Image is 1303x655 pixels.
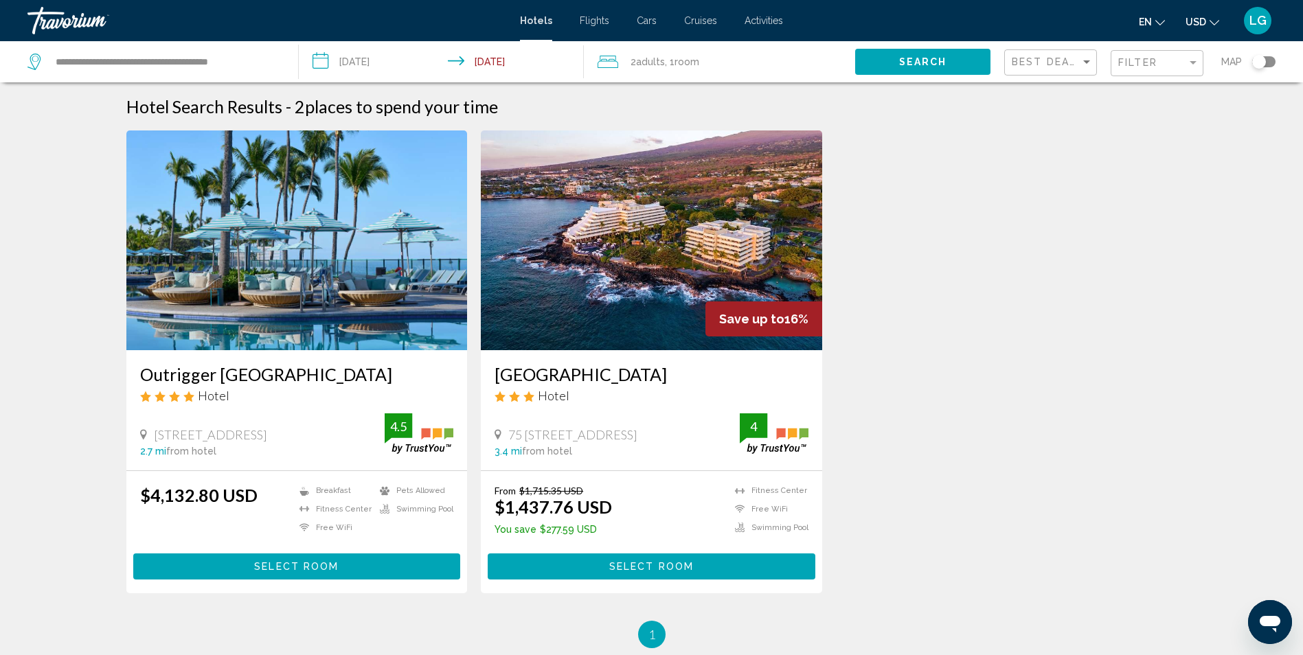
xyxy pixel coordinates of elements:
[495,524,612,535] p: $277.59 USD
[198,388,229,403] span: Hotel
[293,522,373,533] li: Free WiFi
[1111,49,1203,78] button: Filter
[745,15,783,26] a: Activities
[126,96,282,117] h1: Hotel Search Results
[705,301,822,336] div: 16%
[665,52,699,71] span: , 1
[684,15,717,26] a: Cruises
[495,524,536,535] span: You save
[1012,56,1084,67] span: Best Deals
[495,485,516,496] span: From
[1240,6,1276,35] button: User Menu
[385,418,412,435] div: 4.5
[899,57,947,68] span: Search
[636,56,665,67] span: Adults
[728,522,808,533] li: Swimming Pool
[154,427,267,442] span: [STREET_ADDRESS]
[286,96,291,117] span: -
[126,621,1177,648] ul: Pagination
[519,485,583,496] del: $1,715.35 USD
[1012,57,1093,69] mat-select: Sort by
[305,96,498,117] span: places to spend your time
[538,388,569,403] span: Hotel
[495,364,808,384] a: [GEOGRAPHIC_DATA]
[520,15,552,26] a: Hotels
[1242,56,1276,68] button: Toggle map
[140,364,454,384] a: Outrigger [GEOGRAPHIC_DATA]
[373,503,453,515] li: Swimming Pool
[1139,12,1165,32] button: Change language
[1118,57,1157,68] span: Filter
[140,388,454,403] div: 4 star Hotel
[133,553,461,579] button: Select Room
[488,557,815,572] a: Select Room
[133,557,461,572] a: Select Room
[293,503,373,515] li: Fitness Center
[1139,16,1152,27] span: en
[1248,600,1292,644] iframe: Button to launch messaging window
[728,503,808,515] li: Free WiFi
[373,485,453,496] li: Pets Allowed
[522,446,572,457] span: from hotel
[740,418,767,435] div: 4
[495,496,612,517] ins: $1,437.76 USD
[140,446,166,457] span: 2.7 mi
[27,7,506,34] a: Travorium
[299,41,584,82] button: Check-in date: Aug 20, 2025 Check-out date: Aug 27, 2025
[295,96,498,117] h2: 2
[1221,52,1242,71] span: Map
[740,413,808,454] img: trustyou-badge.svg
[675,56,699,67] span: Room
[140,485,258,505] ins: $4,132.80 USD
[609,562,694,573] span: Select Room
[488,553,815,579] button: Select Room
[719,312,784,326] span: Save up to
[481,130,822,350] img: Hotel image
[1186,12,1219,32] button: Change currency
[1249,14,1267,27] span: LG
[495,388,808,403] div: 3 star Hotel
[1186,16,1206,27] span: USD
[385,413,453,454] img: trustyou-badge.svg
[584,41,855,82] button: Travelers: 2 adults, 0 children
[293,485,373,496] li: Breakfast
[126,130,468,350] img: Hotel image
[855,49,990,74] button: Search
[495,446,522,457] span: 3.4 mi
[580,15,609,26] a: Flights
[508,427,637,442] span: 75 [STREET_ADDRESS]
[254,562,339,573] span: Select Room
[631,52,665,71] span: 2
[166,446,216,457] span: from hotel
[648,627,655,642] span: 1
[637,15,657,26] a: Cars
[728,485,808,496] li: Fitness Center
